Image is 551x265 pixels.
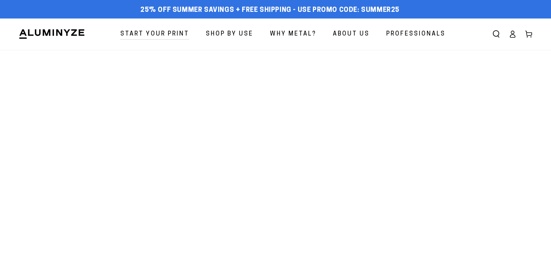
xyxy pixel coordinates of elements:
a: Professionals [381,24,451,44]
span: 25% off Summer Savings + Free Shipping - Use Promo Code: SUMMER25 [140,6,400,14]
a: Start Your Print [115,24,195,44]
img: Aluminyze [19,28,85,40]
summary: Search our site [488,26,504,42]
span: About Us [333,29,370,40]
span: Start Your Print [120,29,189,40]
span: Professionals [386,29,445,40]
span: Why Metal? [270,29,316,40]
span: Shop By Use [206,29,253,40]
a: About Us [327,24,375,44]
a: Why Metal? [264,24,322,44]
a: Shop By Use [200,24,259,44]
